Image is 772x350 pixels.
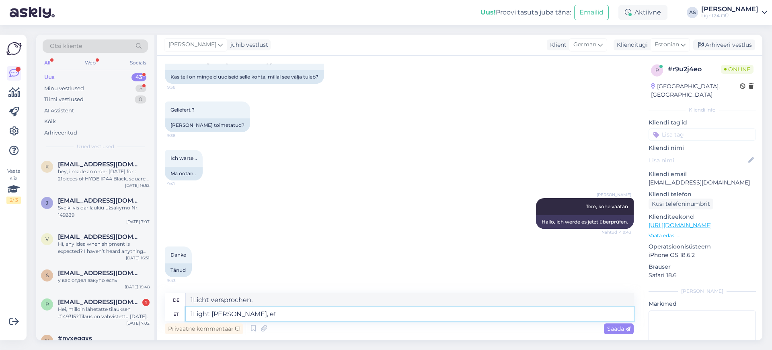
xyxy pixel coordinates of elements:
[649,213,756,221] p: Klienditeekond
[649,144,756,152] p: Kliendi nimi
[125,284,150,290] div: [DATE] 15:48
[46,272,49,278] span: s
[165,167,203,180] div: Ma ootan..
[655,40,679,49] span: Estonian
[58,269,142,277] span: shahzoda@ovivoelektrik.com.tr
[721,65,754,74] span: Online
[142,299,150,306] div: 1
[167,133,197,139] span: 9:38
[126,320,150,326] div: [DATE] 7:02
[58,240,150,255] div: Hi, any idea when shipment is expected? I haven’t heard anything yet. Commande n°149638] ([DATE])...
[6,168,21,204] div: Vaata siia
[649,288,756,295] div: [PERSON_NAME]
[168,40,216,49] span: [PERSON_NAME]
[170,252,186,258] span: Danke
[58,161,142,168] span: kuninkaantie752@gmail.com
[44,118,56,126] div: Kõik
[167,181,197,187] span: 9:41
[6,41,22,56] img: Askly Logo
[573,40,596,49] span: German
[167,278,197,284] span: 9:43
[45,164,49,170] span: k
[186,293,634,307] textarea: 1Licht versprochen,
[43,58,52,68] div: All
[165,323,243,334] div: Privaatne kommentaar
[649,178,756,187] p: [EMAIL_ADDRESS][DOMAIN_NAME]
[649,271,756,280] p: Safari 18.6
[45,338,49,344] span: n
[536,215,634,229] div: Hallo, ich werde es jetzt überprüfen.
[655,67,659,73] span: r
[58,204,150,219] div: Sveiki vis dar laukiu užsakymo Nr. 149289
[614,41,648,49] div: Klienditugi
[649,128,756,141] input: Lisa tag
[58,168,150,182] div: hey, i made an order [DATE] for : 21pieces of HYDE IP44 Black, square lamps We opened the package...
[44,95,84,104] div: Tiimi vestlused
[173,307,179,321] div: et
[601,229,631,235] span: Nähtud ✓ 9:43
[58,233,142,240] span: vanheiningenruud@gmail.com
[77,143,114,150] span: Uued vestlused
[125,182,150,188] div: [DATE] 16:52
[135,95,146,104] div: 0
[136,85,146,93] div: 5
[131,73,146,81] div: 43
[126,219,150,225] div: [DATE] 7:07
[58,298,142,306] span: ritvaleinonen@hotmail.com
[44,73,55,81] div: Uus
[58,306,150,320] div: Hei, milloin lähetätte tilauksen #149315?Tilaus on vahvistettu [DATE].
[58,277,150,284] div: у вас отдел закупо есть
[649,263,756,271] p: Brauser
[83,58,97,68] div: Web
[173,293,179,307] div: de
[165,118,250,132] div: [PERSON_NAME] toimetatud?
[58,197,142,204] span: justmisius@gmail.com
[649,118,756,127] p: Kliendi tag'id
[649,242,756,251] p: Operatsioonisüsteem
[701,6,758,12] div: [PERSON_NAME]
[44,129,77,137] div: Arhiveeritud
[586,203,628,209] span: Tere, kohe vaatan
[687,7,698,18] div: AS
[170,107,195,113] span: Geliefert ?
[227,41,268,49] div: juhib vestlust
[50,42,82,50] span: Otsi kliente
[167,84,197,90] span: 9:38
[649,222,712,229] a: [URL][DOMAIN_NAME]
[44,85,84,93] div: Minu vestlused
[701,6,767,19] a: [PERSON_NAME]Light24 OÜ
[649,170,756,178] p: Kliendi email
[165,263,192,277] div: Tänud
[128,58,148,68] div: Socials
[649,156,747,165] input: Lisa nimi
[480,8,496,16] b: Uus!
[6,197,21,204] div: 2 / 3
[693,39,755,50] div: Arhiveeri vestlus
[701,12,758,19] div: Light24 OÜ
[574,5,609,20] button: Emailid
[597,192,631,198] span: [PERSON_NAME]
[480,8,571,17] div: Proovi tasuta juba täna:
[649,232,756,239] p: Vaata edasi ...
[165,70,324,84] div: Kas teil on mingeid uudiseid selle kohta, millal see välja tuleb?
[45,236,49,242] span: v
[186,307,634,321] textarea: 1Light [PERSON_NAME], et
[126,255,150,261] div: [DATE] 16:31
[46,200,48,206] span: j
[649,106,756,114] div: Kliendi info
[618,5,667,20] div: Aktiivne
[547,41,567,49] div: Klient
[58,335,92,342] span: #nyxeggxs
[649,190,756,199] p: Kliendi telefon
[649,199,713,209] div: Küsi telefoninumbrit
[45,301,49,307] span: r
[649,251,756,259] p: iPhone OS 18.6.2
[668,64,721,74] div: # r9u2j4eo
[607,325,630,332] span: Saada
[170,155,197,161] span: Ich warte ..
[651,82,740,99] div: [GEOGRAPHIC_DATA], [GEOGRAPHIC_DATA]
[649,300,756,308] p: Märkmed
[44,107,74,115] div: AI Assistent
